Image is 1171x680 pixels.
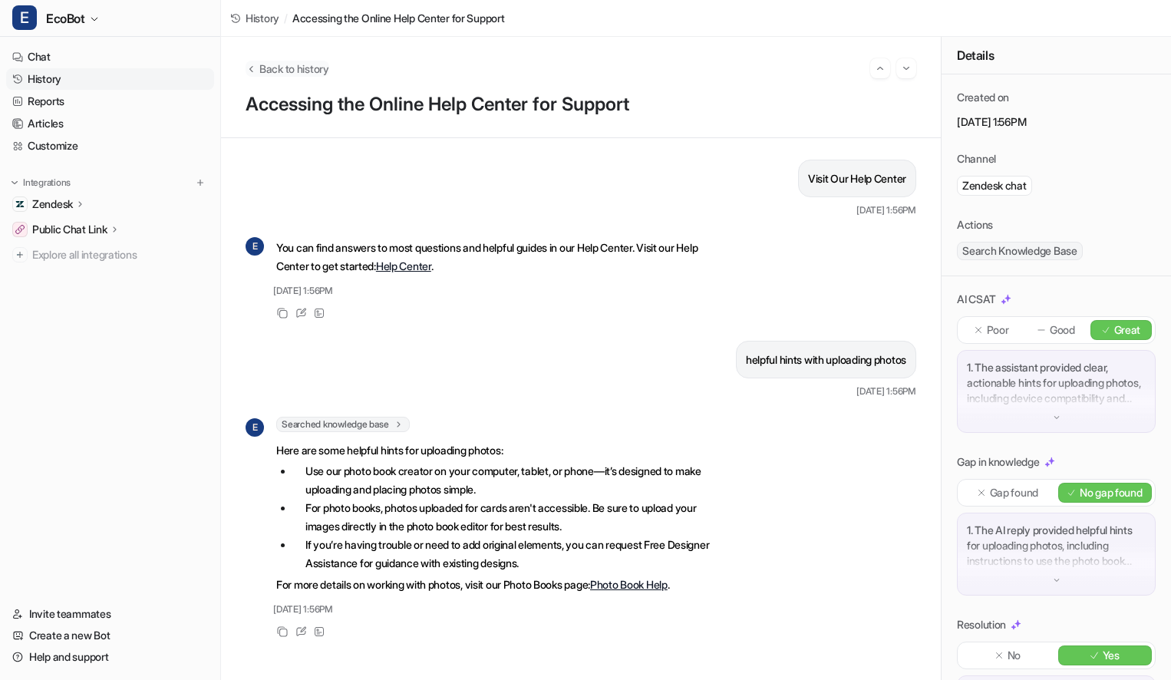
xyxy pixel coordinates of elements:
li: Use our photo book creator on your computer, tablet, or phone—it’s designed to make uploading and... [293,462,725,499]
img: Next session [901,61,912,75]
p: [DATE] 1:56PM [957,114,1156,130]
span: Searched knowledge base [276,417,410,432]
img: Public Chat Link [15,225,25,234]
span: [DATE] 1:56PM [273,602,333,616]
p: Great [1114,322,1141,338]
p: Integrations [23,177,71,189]
p: Resolution [957,617,1006,632]
button: Integrations [6,175,75,190]
p: 1. The AI reply provided helpful hints for uploading photos, including instructions to use the ph... [967,523,1146,569]
a: History [6,68,214,90]
img: menu_add.svg [195,177,206,188]
p: helpful hints with uploading photos [746,351,906,369]
p: Gap in knowledge [957,454,1040,470]
a: Articles [6,113,214,134]
p: Gap found [990,485,1038,500]
img: down-arrow [1051,575,1062,586]
h1: Accessing the Online Help Center for Support [246,94,916,116]
a: History [230,10,279,26]
p: Visit Our Help Center [808,170,906,188]
p: You can find answers to most questions and helpful guides in our Help Center. Visit our Help Cent... [276,239,725,276]
p: 1. The assistant provided clear, actionable hints for uploading photos, including device compatib... [967,360,1146,406]
span: History [246,10,279,26]
button: Back to history [246,61,329,77]
a: Chat [6,46,214,68]
button: Go to previous session [870,58,890,78]
span: Accessing the Online Help Center for Support [292,10,505,26]
span: [DATE] 1:56PM [856,203,916,217]
p: Channel [957,151,996,167]
p: Zendesk [32,196,73,212]
div: Details [942,37,1171,74]
p: Created on [957,90,1009,105]
span: Search Knowledge Base [957,242,1083,260]
span: EcoBot [46,8,85,29]
img: Previous session [875,61,886,75]
span: Back to history [259,61,329,77]
p: For more details on working with photos, visit our Photo Books page: . [276,576,725,594]
button: Go to next session [896,58,916,78]
a: Help and support [6,646,214,668]
span: Explore all integrations [32,243,208,267]
span: [DATE] 1:56PM [273,284,333,298]
img: explore all integrations [12,247,28,262]
p: Zendesk chat [962,178,1027,193]
img: down-arrow [1051,412,1062,423]
a: Reports [6,91,214,112]
span: [DATE] 1:56PM [856,385,916,398]
span: / [284,10,288,26]
span: E [246,418,264,437]
p: Poor [987,322,1009,338]
img: expand menu [9,177,20,188]
p: Good [1050,322,1075,338]
a: Photo Book Help [590,578,668,591]
span: E [12,5,37,30]
a: Explore all integrations [6,244,214,266]
a: Create a new Bot [6,625,214,646]
img: Zendesk [15,200,25,209]
span: E [246,237,264,256]
p: No gap found [1080,485,1143,500]
a: Customize [6,135,214,157]
a: Help Center [376,259,431,272]
a: Invite teammates [6,603,214,625]
p: No [1008,648,1021,663]
p: Here are some helpful hints for uploading photos: [276,441,725,460]
p: Public Chat Link [32,222,107,237]
li: For photo books, photos uploaded for cards aren't accessible. Be sure to upload your images direc... [293,499,725,536]
p: AI CSAT [957,292,996,307]
p: Yes [1103,648,1120,663]
li: If you’re having trouble or need to add original elements, you can request Free Designer Assistan... [293,536,725,573]
p: Actions [957,217,993,233]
